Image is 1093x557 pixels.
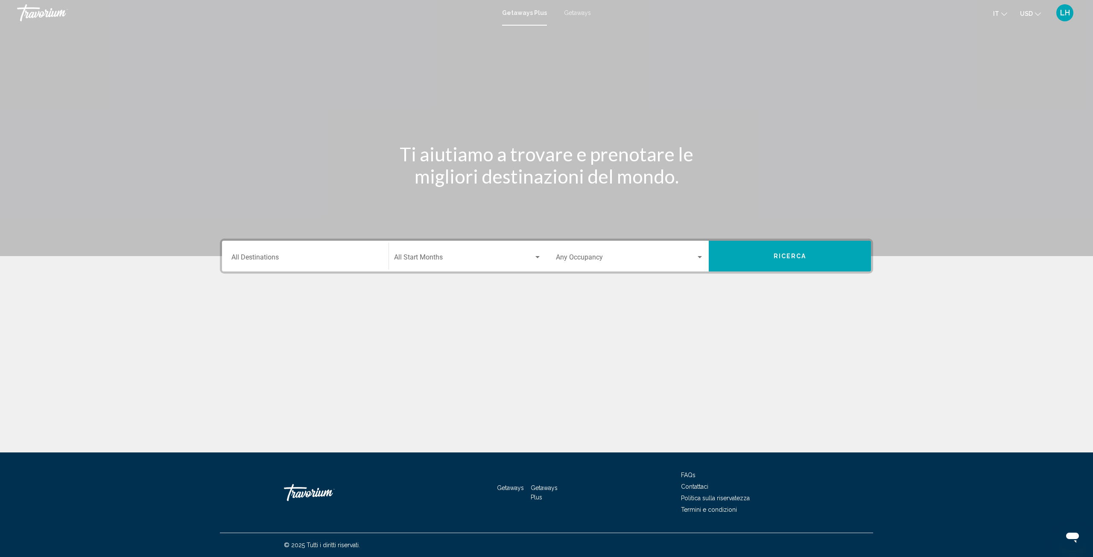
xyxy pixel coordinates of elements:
[1020,10,1033,17] span: USD
[681,495,750,502] a: Politica sulla riservatezza
[681,506,737,513] a: Termini e condizioni
[284,480,369,505] a: Travorium
[1020,7,1041,20] button: Change currency
[531,484,558,501] a: Getaways Plus
[17,4,494,21] a: Travorium
[993,10,999,17] span: it
[564,9,591,16] a: Getaways
[993,7,1007,20] button: Change language
[774,253,807,260] span: Ricerca
[709,241,871,271] button: Ricerca
[222,241,871,271] div: Search widget
[386,143,707,187] h1: Ti aiutiamo a trovare e prenotare le migliori destinazioni del mondo.
[681,472,696,478] a: FAQs
[1059,523,1086,550] iframe: Pulsante per aprire la finestra di messaggistica
[502,9,547,16] a: Getaways Plus
[497,484,524,491] a: Getaways
[1060,9,1070,17] span: LH
[1054,4,1076,22] button: User Menu
[284,542,360,548] span: © 2025 Tutti i diritti riservati.
[681,483,708,490] a: Contattaci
